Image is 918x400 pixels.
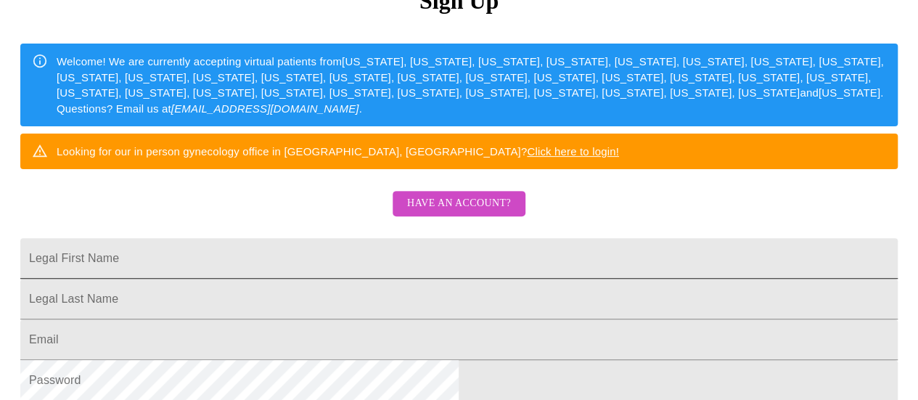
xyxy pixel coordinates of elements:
div: Welcome! We are currently accepting virtual patients from [US_STATE], [US_STATE], [US_STATE], [US... [57,48,886,122]
span: Have an account? [407,195,511,213]
em: [EMAIL_ADDRESS][DOMAIN_NAME] [171,102,359,115]
div: Looking for our in person gynecology office in [GEOGRAPHIC_DATA], [GEOGRAPHIC_DATA]? [57,138,619,165]
a: Click here to login! [527,145,619,158]
button: Have an account? [393,191,525,216]
a: Have an account? [389,207,529,219]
